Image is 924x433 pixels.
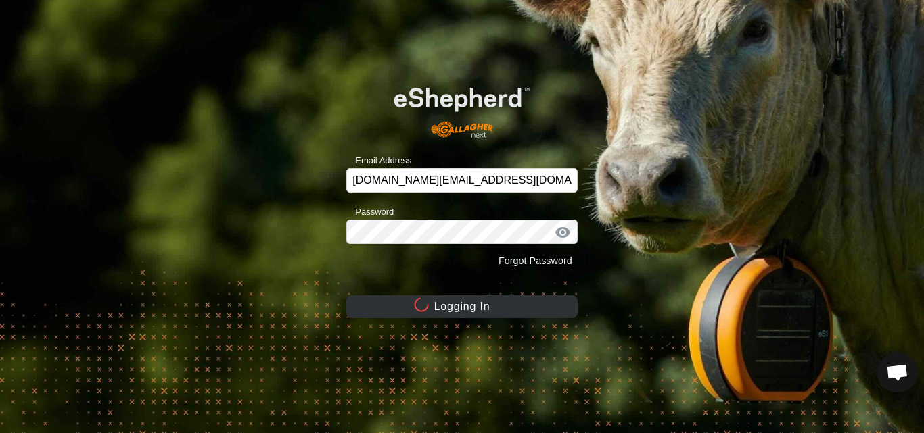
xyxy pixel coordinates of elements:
[369,68,554,147] img: E-shepherd Logo
[877,352,918,392] div: Open chat
[499,255,572,266] a: Forgot Password
[346,295,578,318] button: Logging In
[346,154,411,168] label: Email Address
[346,205,394,219] label: Password
[346,168,578,193] input: Email Address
